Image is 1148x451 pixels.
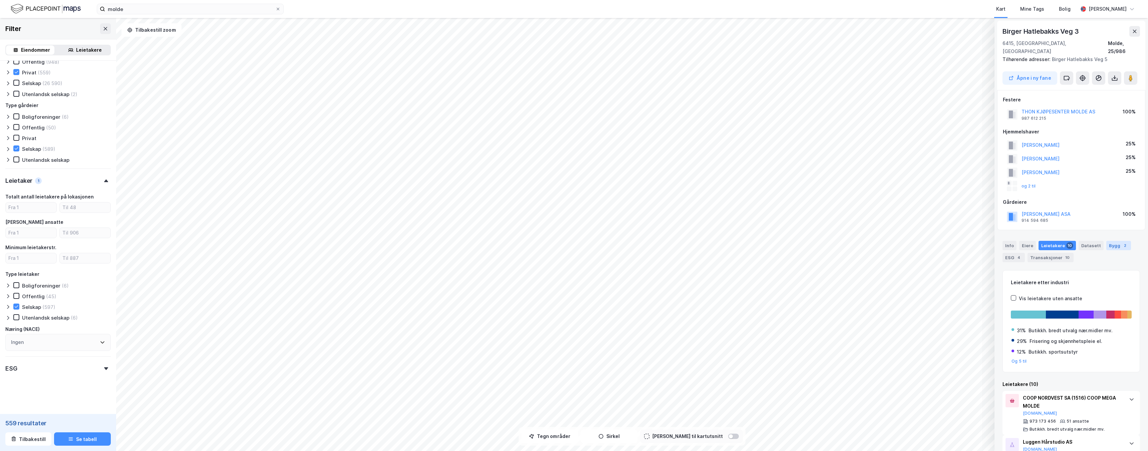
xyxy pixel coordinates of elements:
[5,193,94,201] div: Totalt antall leietakere på lokasjonen
[11,3,81,15] img: logo.f888ab2527a4732fd821a326f86c7f29.svg
[5,365,17,373] div: ESG
[22,59,45,65] div: Offentlig
[1067,419,1089,424] div: 51 ansatte
[5,101,38,109] div: Type gårdeier
[1002,253,1025,262] div: ESG
[42,80,62,86] div: (26 590)
[6,228,56,238] input: Fra 1
[1030,419,1056,424] div: 973 173 456
[1108,39,1140,55] div: Molde, 25/986
[22,304,41,310] div: Selskap
[1017,327,1026,335] div: 31%
[581,430,637,443] button: Sirkel
[46,293,56,300] div: (45)
[1126,140,1136,148] div: 25%
[1123,210,1136,218] div: 100%
[71,91,77,97] div: (2)
[11,338,24,346] div: Ingen
[1029,327,1113,335] div: Butikkh. bredt utvalg nær.midler mv.
[1022,218,1048,223] div: 914 594 685
[22,124,45,131] div: Offentlig
[1016,254,1022,261] div: 4
[60,253,110,263] input: Til 887
[1066,242,1073,249] div: 10
[1115,419,1148,451] iframe: Chat Widget
[1020,5,1044,13] div: Mine Tags
[54,432,111,446] button: Se tabell
[1002,39,1108,55] div: 6415, [GEOGRAPHIC_DATA], [GEOGRAPHIC_DATA]
[1002,380,1140,388] div: Leietakere (10)
[121,23,182,37] button: Tilbakestill zoom
[521,430,578,443] button: Tegn områder
[996,5,1006,13] div: Kart
[22,114,60,120] div: Boligforeninger
[5,419,111,427] div: 559 resultater
[22,135,36,141] div: Privat
[1023,411,1057,416] button: [DOMAIN_NAME]
[1002,71,1057,85] button: Åpne i ny fane
[5,432,51,446] button: Tilbakestill
[21,46,50,54] div: Eiendommer
[42,304,55,310] div: (597)
[1019,241,1036,250] div: Eiere
[1023,394,1122,410] div: COOP NORDVEST SA (1516) COOP MEGA MOLDE
[1002,26,1080,37] div: Birger Hatlebakks Veg 3
[22,293,45,300] div: Offentlig
[1012,359,1027,364] button: Og 5 til
[1106,241,1131,250] div: Bygg
[1002,55,1135,63] div: Birger Hatlebakks Veg 5
[5,270,39,278] div: Type leietaker
[1123,108,1136,116] div: 100%
[1003,198,1140,206] div: Gårdeiere
[22,80,41,86] div: Selskap
[1064,254,1071,261] div: 10
[1019,295,1082,303] div: Vis leietakere uten ansatte
[22,146,41,152] div: Selskap
[46,59,59,65] div: (948)
[1028,253,1074,262] div: Transaksjoner
[1030,337,1102,345] div: Frisering og skjønnhetspleie el.
[38,69,51,76] div: (559)
[1029,348,1078,356] div: Butikkh. sportsutstyr
[60,228,110,238] input: Til 906
[60,202,110,212] input: Til 48
[1126,167,1136,175] div: 25%
[1022,116,1046,121] div: 987 612 215
[5,23,21,34] div: Filter
[5,177,32,185] div: Leietaker
[22,157,69,163] div: Utenlandsk selskap
[1122,242,1128,249] div: 2
[5,218,63,226] div: [PERSON_NAME] ansatte
[22,69,36,76] div: Privat
[1003,128,1140,136] div: Hjemmelshaver
[71,315,78,321] div: (6)
[1017,337,1027,345] div: 29%
[76,46,102,54] div: Leietakere
[1023,438,1122,446] div: Luggen Hårstudio AS
[105,4,275,14] input: Søk på adresse, matrikkel, gårdeiere, leietakere eller personer
[5,244,56,252] div: Minimum leietakerstr.
[1017,348,1026,356] div: 12%
[1002,56,1052,62] span: Tilhørende adresser:
[46,124,56,131] div: (50)
[62,283,69,289] div: (6)
[1003,96,1140,104] div: Festere
[22,283,60,289] div: Boligforeninger
[42,146,55,152] div: (589)
[1126,153,1136,161] div: 25%
[652,432,723,440] div: [PERSON_NAME] til kartutsnitt
[1039,241,1076,250] div: Leietakere
[1002,241,1017,250] div: Info
[1079,241,1104,250] div: Datasett
[35,177,42,184] div: 1
[5,325,40,333] div: Næring (NACE)
[6,202,56,212] input: Fra 1
[22,91,69,97] div: Utenlandsk selskap
[1011,279,1132,287] div: Leietakere etter industri
[1030,427,1105,432] div: Butikkh. bredt utvalg nær.midler mv.
[62,114,69,120] div: (6)
[1089,5,1127,13] div: [PERSON_NAME]
[22,315,69,321] div: Utenlandsk selskap
[1059,5,1071,13] div: Bolig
